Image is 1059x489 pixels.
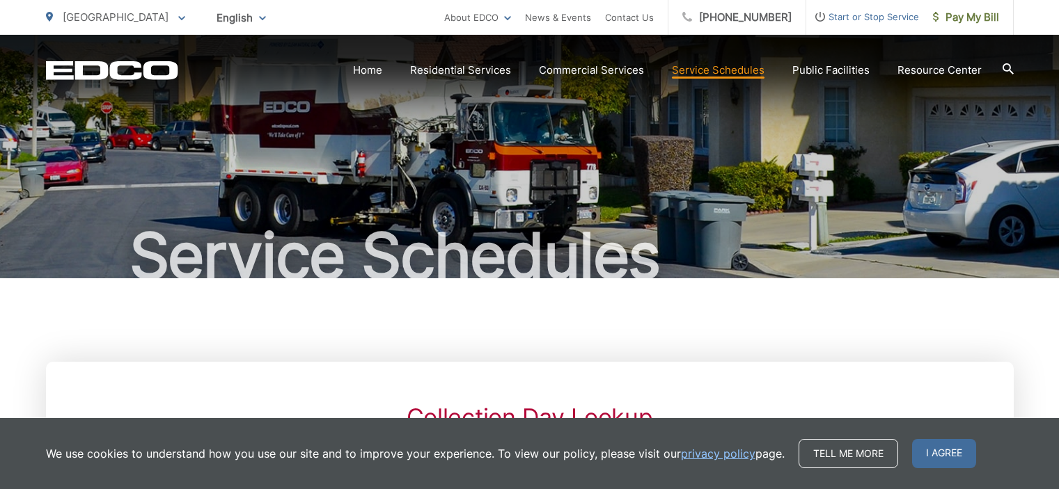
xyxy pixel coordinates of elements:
[46,445,785,462] p: We use cookies to understand how you use our site and to improve your experience. To view our pol...
[681,445,755,462] a: privacy policy
[353,62,382,79] a: Home
[525,9,591,26] a: News & Events
[46,61,178,80] a: EDCD logo. Return to the homepage.
[63,10,168,24] span: [GEOGRAPHIC_DATA]
[912,439,976,468] span: I agree
[897,62,982,79] a: Resource Center
[46,221,1014,291] h1: Service Schedules
[444,9,511,26] a: About EDCO
[933,9,999,26] span: Pay My Bill
[249,403,810,431] h2: Collection Day Lookup
[799,439,898,468] a: Tell me more
[792,62,870,79] a: Public Facilities
[672,62,764,79] a: Service Schedules
[410,62,511,79] a: Residential Services
[539,62,644,79] a: Commercial Services
[206,6,276,30] span: English
[605,9,654,26] a: Contact Us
